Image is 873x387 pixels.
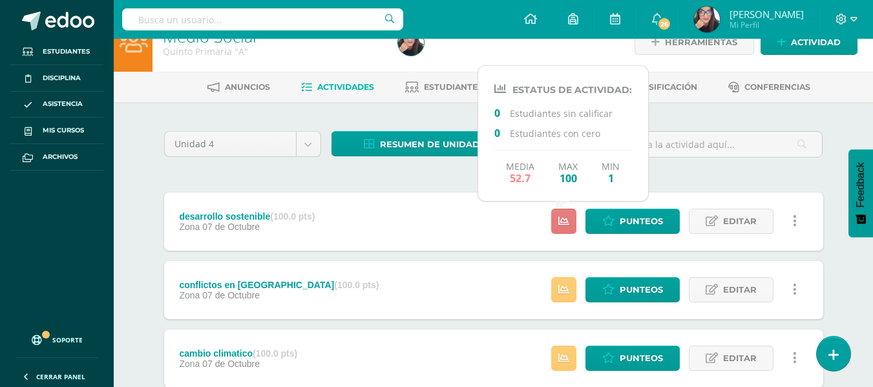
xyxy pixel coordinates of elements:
span: Estudiantes [424,82,483,92]
a: Punteos [585,346,680,371]
span: Cerrar panel [36,372,85,381]
span: 07 de Octubre [202,359,260,369]
a: Resumen de unidad [331,131,512,156]
div: Min [602,161,620,184]
span: Unidad 4 [174,132,286,156]
span: Asistencia [43,99,83,109]
span: Mi Perfil [730,19,804,30]
h4: Estatus de Actividad: [494,83,632,96]
a: Herramientas [635,30,754,55]
img: a4949280c3544943337a6bdfbeb60e76.png [398,30,424,56]
span: Archivos [43,152,78,162]
span: Editar [723,346,757,370]
strong: (100.0 pts) [334,280,379,290]
span: Herramientas [665,30,737,54]
a: Estudiantes [405,77,483,98]
span: Punteos [620,209,663,233]
span: Disciplina [43,73,81,83]
input: Busca la actividad aquí... [611,132,822,157]
span: Actividades [317,82,374,92]
a: Disciplina [10,65,103,92]
span: Soporte [52,335,83,344]
a: Punteos [585,277,680,302]
span: Actividad [791,30,841,54]
input: Busca un usuario... [122,8,403,30]
span: 26 [657,17,671,31]
span: Conferencias [744,82,810,92]
span: [PERSON_NAME] [730,8,804,21]
p: Estudiantes con cero [494,126,632,140]
span: 07 de Octubre [202,290,260,300]
span: 100 [558,172,578,184]
span: Feedback [855,162,867,207]
a: Asistencia [10,92,103,118]
span: 0 [494,106,510,119]
span: Editar [723,209,757,233]
div: Media [506,161,534,184]
div: conflictos en [GEOGRAPHIC_DATA] [179,280,379,290]
span: Dosificación [636,82,697,92]
a: Estudiantes [10,39,103,65]
div: Quinto Primaria 'A' [163,45,383,58]
strong: (100.0 pts) [270,211,315,222]
div: Max [558,161,578,184]
div: desarrollo sostenible [179,211,315,222]
span: Anuncios [225,82,270,92]
p: Estudiantes sin calificar [494,106,632,120]
a: Punteos [585,209,680,234]
a: Unidad 4 [165,132,321,156]
span: Mis cursos [43,125,84,136]
a: Mis cursos [10,118,103,144]
img: a4949280c3544943337a6bdfbeb60e76.png [694,6,720,32]
div: cambio climatico [179,348,297,359]
button: Feedback - Mostrar encuesta [848,149,873,237]
a: Anuncios [207,77,270,98]
span: Editar [723,278,757,302]
span: 52.7 [506,172,534,184]
a: Actividad [761,30,857,55]
span: 1 [602,172,620,184]
span: Estudiantes [43,47,90,57]
span: 07 de Octubre [202,222,260,232]
a: Actividades [301,77,374,98]
a: Dosificación [624,77,697,98]
span: Punteos [620,278,663,302]
span: Zona [179,359,200,369]
span: Punteos [620,346,663,370]
strong: (100.0 pts) [253,348,297,359]
span: Zona [179,290,200,300]
a: Conferencias [728,77,810,98]
span: 0 [494,126,510,139]
a: Soporte [16,322,98,354]
a: Archivos [10,144,103,171]
span: Resumen de unidad [380,132,479,156]
span: Zona [179,222,200,232]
